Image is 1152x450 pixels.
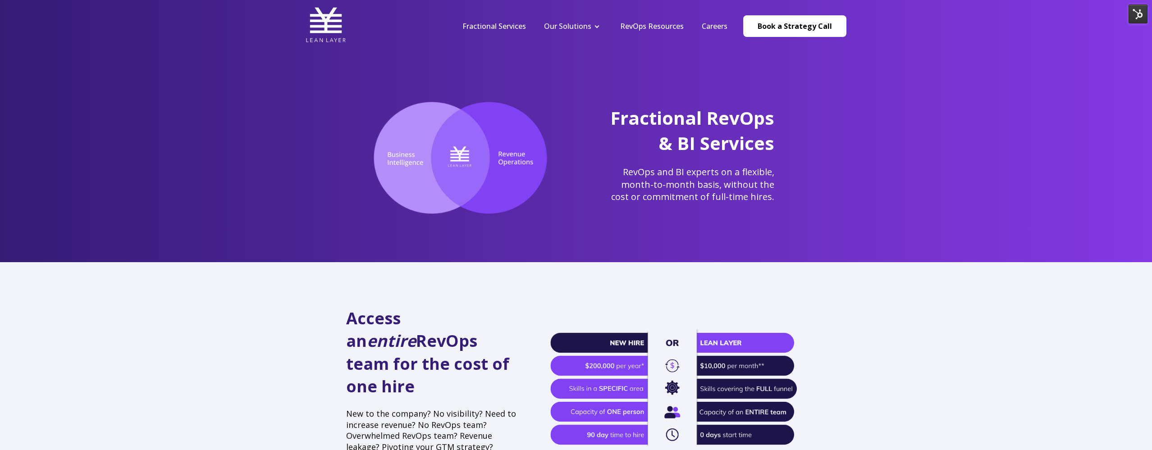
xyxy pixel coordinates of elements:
[1129,5,1147,23] img: HubSpot Tools Menu Toggle
[346,307,509,397] span: Access an RevOps team for the cost of one hire
[611,166,774,203] span: RevOps and BI experts on a flexible, month-to-month basis, without the cost or commitment of full...
[360,101,561,215] img: Lean Layer, the intersection of RevOps and Business Intelligence
[550,327,806,448] img: Revenue Operations Fractional Services side by side Comparison hiring internally vs us
[610,105,774,155] span: Fractional RevOps & BI Services
[702,21,727,31] a: Careers
[620,21,684,31] a: RevOps Resources
[453,21,736,31] div: Navigation Menu
[462,21,526,31] a: Fractional Services
[306,5,346,45] img: Lean Layer Logo
[367,330,416,352] em: entire
[544,21,591,31] a: Our Solutions
[743,15,846,37] a: Book a Strategy Call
